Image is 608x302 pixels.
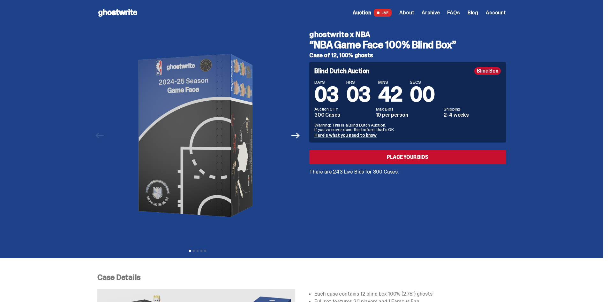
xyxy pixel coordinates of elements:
p: There are 243 Live Bids for 300 Cases. [309,169,506,174]
a: FAQs [447,10,460,15]
dt: Max Bids [376,107,440,111]
button: Next [289,128,303,143]
h5: Case of 12, 100% ghosts [309,52,506,58]
span: LIVE [374,9,392,17]
span: HRS [346,80,371,84]
span: Auction [353,10,371,15]
img: NBA-Hero-1.png [110,26,285,245]
h4: ghostwrite x NBA [309,31,506,38]
a: Here's what you need to know [314,132,377,138]
span: DAYS [314,80,339,84]
h3: “NBA Game Face 100% Blind Box” [309,40,506,50]
a: About [399,10,414,15]
a: Auction LIVE [353,9,392,17]
button: View slide 3 [197,250,199,252]
p: Warning: This is a Blind Dutch Auction. If you’ve never done this before, that’s OK. [314,123,501,132]
dd: 300 Cases [314,112,372,118]
h4: Blind Dutch Auction [314,68,369,74]
dt: Auction QTY [314,107,372,111]
p: Case Details [97,274,506,281]
span: 03 [314,81,339,108]
span: 03 [346,81,371,108]
span: MINS [378,80,402,84]
dd: 2-4 weeks [444,112,501,118]
dt: Shipping [444,107,501,111]
dd: 10 per person [376,112,440,118]
button: View slide 5 [204,250,206,252]
span: 42 [378,81,402,108]
button: View slide 1 [189,250,191,252]
button: View slide 4 [200,250,202,252]
span: 00 [410,81,434,108]
button: View slide 2 [193,250,195,252]
a: Blog [468,10,478,15]
span: SECS [410,80,434,84]
a: Archive [422,10,439,15]
div: Blind Box [474,67,501,75]
a: Account [486,10,506,15]
a: Place your Bids [309,150,506,164]
li: Each case contains 12 blind box 100% (2.75”) ghosts [314,291,506,297]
